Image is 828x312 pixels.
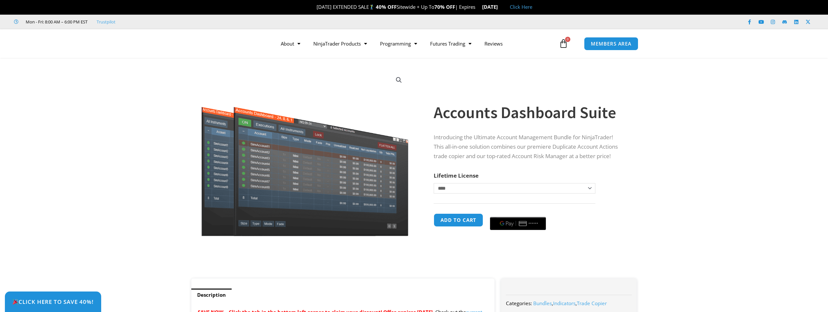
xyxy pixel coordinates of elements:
[369,5,374,9] img: 🏌️‍♂️
[478,36,509,51] a: Reviews
[181,32,251,55] img: LogoAI | Affordable Indicators – NinjaTrader
[24,18,88,26] span: Mon - Fri: 8:00 AM – 6:00 PM EST
[12,299,94,305] span: Click Here to save 40%!
[434,172,479,179] label: Lifetime License
[565,37,570,42] span: 0
[434,4,455,10] strong: 70% OFF
[434,213,483,227] button: Add to cart
[13,299,18,305] img: 🎉
[434,133,624,161] p: Introducing the Ultimate Account Management Bundle for NinjaTrader! This all-in-one solution comb...
[510,4,532,10] a: Click Here
[307,36,373,51] a: NinjaTrader Products
[5,292,101,312] a: 🎉Click Here to save 40%!
[476,5,481,9] img: ⌛
[373,36,424,51] a: Programming
[393,74,405,86] a: View full-screen image gallery
[584,37,638,50] a: MEMBERS AREA
[311,5,316,9] img: 🎉
[549,34,578,53] a: 0
[274,36,557,51] nav: Menu
[310,4,482,10] span: [DATE] EXTENDED SALE Sitewide + Up To | Expires
[434,197,444,201] a: Clear options
[424,36,478,51] a: Futures Trading
[591,41,631,46] span: MEMBERS AREA
[529,221,538,226] text: ••••••
[434,101,624,124] h1: Accounts Dashboard Suite
[200,69,410,236] img: Screenshot 2024-08-26 155710eeeee
[490,217,546,230] button: Buy with GPay
[97,18,115,26] a: Trustpilot
[498,5,503,9] img: 🏭
[274,36,307,51] a: About
[482,4,503,10] strong: [DATE]
[376,4,397,10] strong: 40% OFF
